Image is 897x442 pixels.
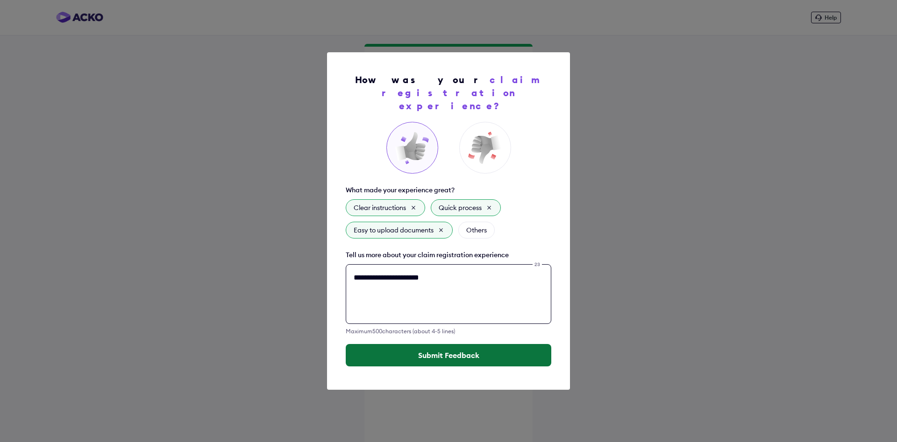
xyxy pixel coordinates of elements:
[346,185,455,195] div: What made your experience great?
[346,328,551,335] div: Maximum 500 characters (about 4-5 lines)
[346,344,551,366] button: Submit Feedback
[350,73,547,112] div: How was your
[346,222,453,239] div: Easy to upload documents
[431,199,501,216] div: Quick process
[382,74,542,112] span: claim registration experience?
[458,222,495,239] div: Others
[346,199,425,216] div: Clear instructions
[346,250,509,260] div: Tell us more about your claim registration experience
